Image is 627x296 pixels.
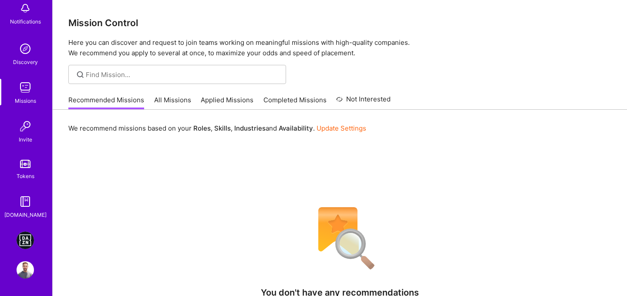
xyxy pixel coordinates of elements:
div: Tokens [17,172,34,181]
img: Invite [17,118,34,135]
input: Find Mission... [86,70,280,79]
h3: Mission Control [68,17,611,28]
a: All Missions [154,95,191,110]
p: We recommend missions based on your , , and . [68,124,366,133]
img: DAZN: Event Moderators for Israel Based Team [17,232,34,249]
div: [DOMAIN_NAME] [4,210,47,219]
a: Recommended Missions [68,95,144,110]
div: Missions [15,96,36,105]
img: User Avatar [17,261,34,279]
a: User Avatar [14,261,36,279]
img: tokens [20,160,30,168]
b: Roles [193,124,211,132]
b: Skills [214,124,231,132]
a: Update Settings [317,124,366,132]
a: Not Interested [336,94,391,110]
b: Industries [234,124,266,132]
b: Availability [279,124,313,132]
img: guide book [17,193,34,210]
a: Applied Missions [201,95,253,110]
div: Invite [19,135,32,144]
img: discovery [17,40,34,57]
img: teamwork [17,79,34,96]
a: Completed Missions [263,95,327,110]
a: DAZN: Event Moderators for Israel Based Team [14,232,36,249]
div: Notifications [10,17,41,26]
div: Discovery [13,57,38,67]
i: icon SearchGrey [75,70,85,80]
img: No Results [303,202,377,276]
p: Here you can discover and request to join teams working on meaningful missions with high-quality ... [68,37,611,58]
